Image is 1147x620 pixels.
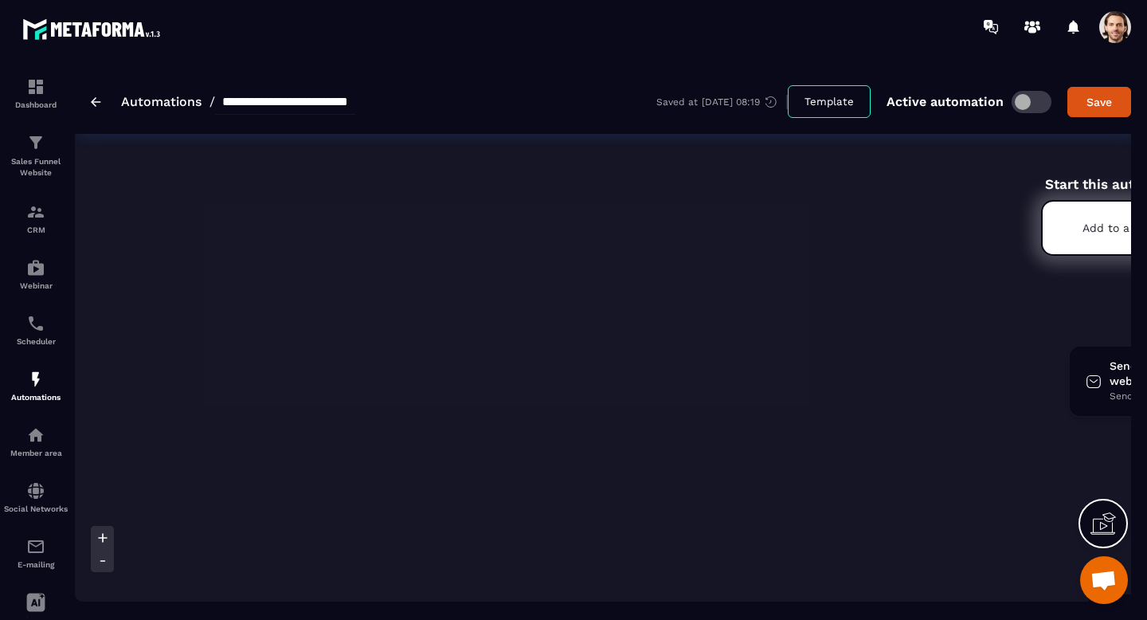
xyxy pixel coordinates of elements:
img: formation [26,77,45,96]
a: social-networksocial-networkSocial Networks [4,469,68,525]
a: formationformationCRM [4,190,68,246]
img: logo [22,14,166,44]
a: automationsautomationsMember area [4,414,68,469]
a: schedulerschedulerScheduler [4,302,68,358]
p: Dashboard [4,100,68,109]
button: Save [1067,87,1131,117]
img: automations [26,258,45,277]
p: E-mailing [4,560,68,569]
p: Member area [4,449,68,457]
a: formationformationDashboard [4,65,68,121]
img: automations [26,370,45,389]
img: formation [26,202,45,222]
img: arrow [91,97,101,107]
a: formationformationSales Funnel Website [4,121,68,190]
img: automations [26,426,45,445]
p: CRM [4,226,68,234]
span: / [209,94,215,109]
div: Save [1078,94,1121,110]
div: Saved at [656,95,788,109]
p: Webinar [4,281,68,290]
p: Scheduler [4,337,68,346]
p: [DATE] 08:19 [702,96,760,108]
p: Sales Funnel Website [4,156,68,179]
a: Automations [121,94,202,109]
a: emailemailE-mailing [4,525,68,581]
a: automationsautomationsWebinar [4,246,68,302]
img: social-network [26,481,45,500]
button: Template [788,85,871,118]
img: email [26,537,45,556]
p: Active automation [887,94,1004,109]
p: Social Networks [4,504,68,513]
img: scheduler [26,314,45,333]
p: Automations [4,393,68,402]
img: formation [26,133,45,152]
a: automationsautomationsAutomations [4,358,68,414]
div: Ouvrir le chat [1080,556,1128,604]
